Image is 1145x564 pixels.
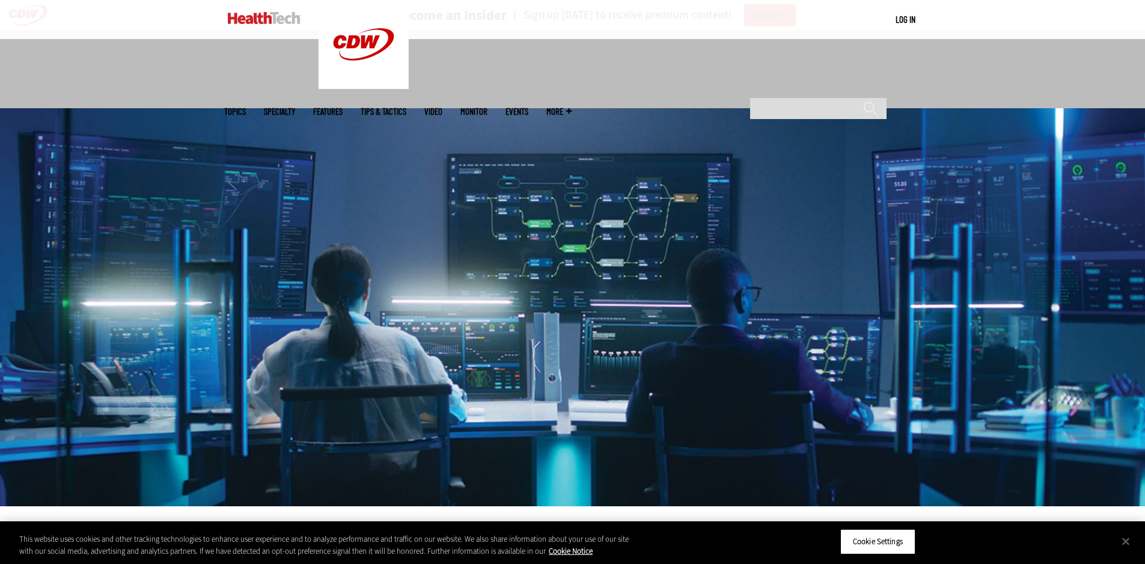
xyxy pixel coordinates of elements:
[505,107,528,116] a: Events
[546,107,572,116] span: More
[361,107,406,116] a: Tips & Tactics
[264,107,295,116] span: Specialty
[896,14,915,25] a: Log in
[549,546,593,556] a: More information about your privacy
[224,107,246,116] span: Topics
[424,107,442,116] a: Video
[840,529,915,554] button: Cookie Settings
[896,13,915,26] div: User menu
[460,107,487,116] a: MonITor
[228,12,301,24] img: Home
[19,533,630,557] div: This website uses cookies and other tracking technologies to enhance user experience and to analy...
[313,107,343,116] a: Features
[1113,528,1139,554] button: Close
[319,79,409,92] a: CDW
